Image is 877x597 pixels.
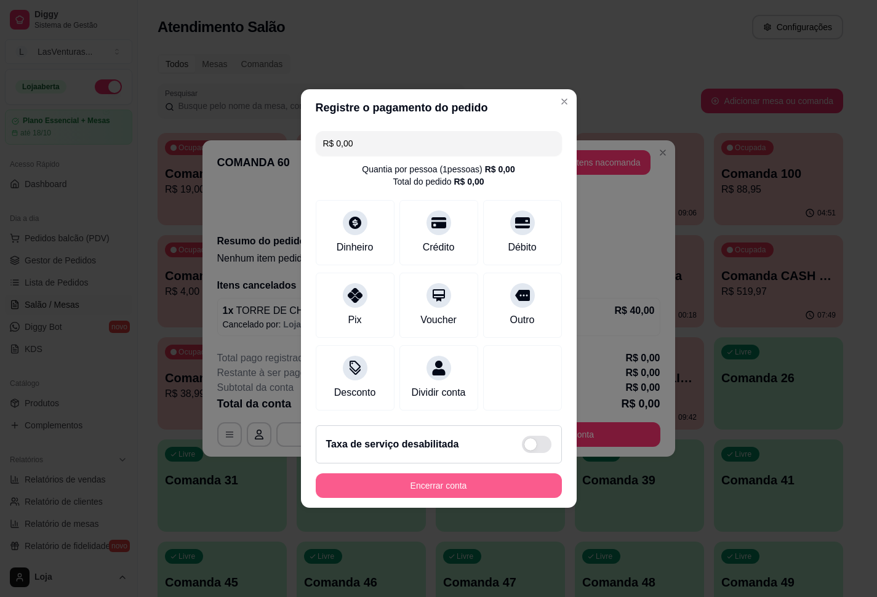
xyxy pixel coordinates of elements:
[510,313,534,327] div: Outro
[423,240,455,255] div: Crédito
[420,313,457,327] div: Voucher
[454,175,484,188] div: R$ 0,00
[323,131,555,156] input: Ex.: hambúrguer de cordeiro
[508,240,536,255] div: Débito
[411,385,465,400] div: Dividir conta
[393,175,484,188] div: Total do pedido
[326,437,459,452] h2: Taxa de serviço desabilitada
[348,313,361,327] div: Pix
[316,473,562,498] button: Encerrar conta
[337,240,374,255] div: Dinheiro
[362,163,515,175] div: Quantia por pessoa ( 1 pessoas)
[334,385,376,400] div: Desconto
[485,163,515,175] div: R$ 0,00
[301,89,577,126] header: Registre o pagamento do pedido
[555,92,574,111] button: Close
